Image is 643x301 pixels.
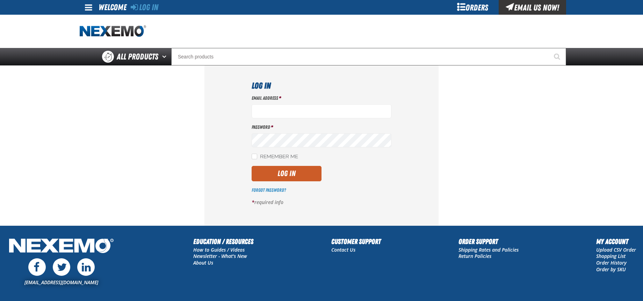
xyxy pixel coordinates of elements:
[331,246,355,253] a: Contact Us
[458,236,519,247] h2: Order Support
[549,48,566,65] button: Start Searching
[193,259,213,266] a: About Us
[252,187,286,193] a: Forgot Password?
[458,246,519,253] a: Shipping Rates and Policies
[7,236,116,257] img: Nexemo Logo
[252,166,321,181] button: Log In
[80,25,146,37] img: Nexemo logo
[596,266,626,273] a: Order by SKU
[171,48,566,65] input: Search
[252,199,391,206] p: required info
[252,79,391,92] h1: Log In
[193,236,253,247] h2: Education / Resources
[458,253,491,259] a: Return Policies
[596,259,627,266] a: Order History
[80,25,146,37] a: Home
[160,48,171,65] button: Open All Products pages
[117,50,158,63] span: All Products
[131,2,158,12] a: Log In
[596,246,636,253] a: Upload CSV Order
[193,246,245,253] a: How to Guides / Videos
[193,253,247,259] a: Newsletter - What's New
[331,236,381,247] h2: Customer Support
[252,95,391,101] label: Email Address
[596,236,636,247] h2: My Account
[252,124,391,131] label: Password
[596,253,626,259] a: Shopping List
[252,154,298,160] label: Remember Me
[252,154,257,159] input: Remember Me
[24,279,98,286] a: [EMAIL_ADDRESS][DOMAIN_NAME]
